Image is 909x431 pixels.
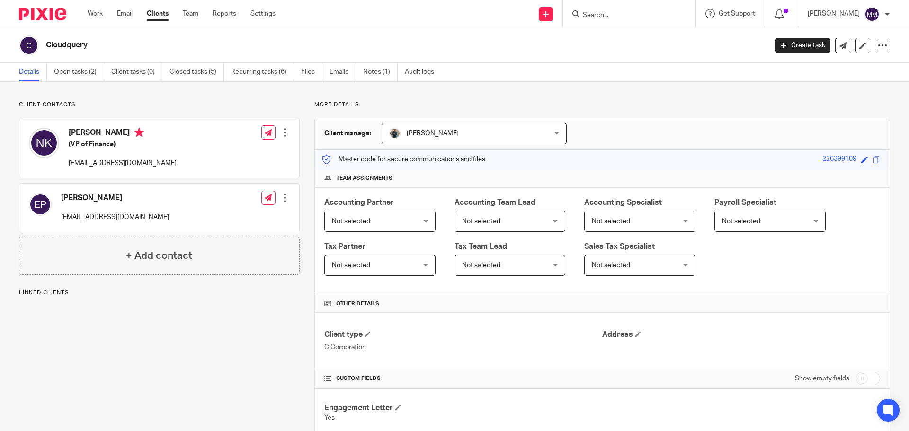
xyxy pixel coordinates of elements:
[19,63,47,81] a: Details
[584,199,662,206] span: Accounting Specialist
[324,129,372,138] h3: Client manager
[324,414,335,421] span: Yes
[61,193,169,203] h4: [PERSON_NAME]
[54,63,104,81] a: Open tasks (2)
[324,343,602,352] p: C Corporation
[19,35,39,55] img: svg%3E
[46,40,618,50] h2: Cloudquery
[795,374,849,383] label: Show empty fields
[336,175,392,182] span: Team assignments
[332,218,370,225] span: Not selected
[462,218,500,225] span: Not selected
[864,7,880,22] img: svg%3E
[454,199,535,206] span: Accounting Team Lead
[147,9,169,18] a: Clients
[582,11,667,20] input: Search
[324,375,602,382] h4: CUSTOM FIELDS
[324,199,394,206] span: Accounting Partner
[169,63,224,81] a: Closed tasks (5)
[322,155,485,164] p: Master code for secure communications and files
[602,330,880,340] h4: Address
[69,158,177,168] p: [EMAIL_ADDRESS][DOMAIN_NAME]
[117,9,133,18] a: Email
[454,243,507,250] span: Tax Team Lead
[462,262,500,269] span: Not selected
[324,330,602,340] h4: Client type
[88,9,103,18] a: Work
[389,128,401,139] img: DSC08415.jpg
[719,10,755,17] span: Get Support
[592,262,630,269] span: Not selected
[250,9,276,18] a: Settings
[19,8,66,20] img: Pixie
[330,63,356,81] a: Emails
[69,140,177,149] h5: (VP of Finance)
[775,38,830,53] a: Create task
[722,218,760,225] span: Not selected
[324,243,365,250] span: Tax Partner
[19,289,300,297] p: Linked clients
[19,101,300,108] p: Client contacts
[213,9,236,18] a: Reports
[407,130,459,137] span: [PERSON_NAME]
[134,128,144,137] i: Primary
[324,403,602,413] h4: Engagement Letter
[61,212,169,222] p: [EMAIL_ADDRESS][DOMAIN_NAME]
[822,154,856,165] div: 226399109
[808,9,860,18] p: [PERSON_NAME]
[301,63,322,81] a: Files
[69,128,177,140] h4: [PERSON_NAME]
[126,248,192,263] h4: + Add contact
[405,63,441,81] a: Audit logs
[592,218,630,225] span: Not selected
[714,199,776,206] span: Payroll Specialist
[29,128,59,158] img: svg%3E
[332,262,370,269] span: Not selected
[183,9,198,18] a: Team
[111,63,162,81] a: Client tasks (0)
[314,101,890,108] p: More details
[336,300,379,308] span: Other details
[363,63,398,81] a: Notes (1)
[231,63,294,81] a: Recurring tasks (6)
[584,243,655,250] span: Sales Tax Specialist
[29,193,52,216] img: svg%3E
